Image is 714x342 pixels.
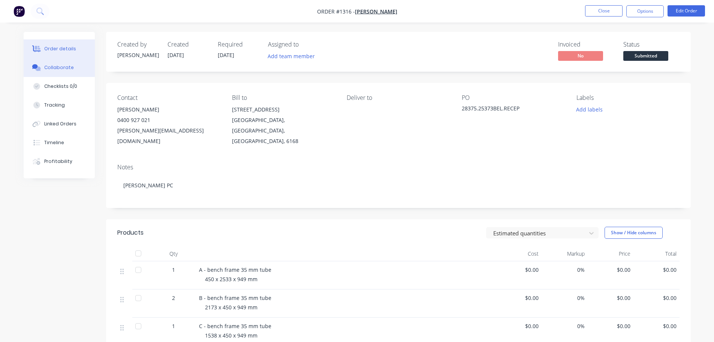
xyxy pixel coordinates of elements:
button: Submitted [623,51,668,62]
div: Notes [117,164,680,171]
span: $0.00 [591,322,631,330]
div: [STREET_ADDRESS] [232,104,335,115]
button: Add team member [268,51,319,61]
img: Factory [13,6,25,17]
div: Cost [496,246,542,261]
span: 1 [172,322,175,330]
span: 450 x 2533 x 949 mm [205,276,257,283]
div: Assigned to [268,41,343,48]
div: Status [623,41,680,48]
button: Options [626,5,664,17]
span: Order #1316 - [317,8,355,15]
span: $0.00 [636,266,677,274]
div: [GEOGRAPHIC_DATA], [GEOGRAPHIC_DATA], [GEOGRAPHIC_DATA], 6168 [232,115,335,146]
span: 0% [545,266,585,274]
div: [PERSON_NAME]0400 927 021[PERSON_NAME][EMAIL_ADDRESS][DOMAIN_NAME] [117,104,220,146]
span: 0% [545,322,585,330]
div: Created [168,41,209,48]
button: Close [585,5,623,17]
span: C - bench frame 35 mm tube [199,322,271,330]
div: [PERSON_NAME][EMAIL_ADDRESS][DOMAIN_NAME] [117,125,220,146]
button: Profitability [24,152,95,171]
button: Checklists 0/0 [24,77,95,96]
span: No [558,51,603,60]
button: Add labels [572,104,607,115]
div: [PERSON_NAME] PC [117,174,680,197]
div: Contact [117,94,220,101]
button: Tracking [24,96,95,115]
div: Linked Orders [44,121,76,127]
div: 0400 927 021 [117,115,220,125]
span: $0.00 [636,322,677,330]
div: Order details [44,45,76,52]
span: [DATE] [168,51,184,59]
div: Tracking [44,102,65,108]
button: Edit Order [668,5,705,17]
div: Timeline [44,139,64,146]
button: Add team member [263,51,319,61]
div: Checklists 0/0 [44,83,77,90]
div: Price [588,246,634,261]
span: $0.00 [591,294,631,302]
div: Total [633,246,680,261]
div: Bill to [232,94,335,101]
button: Timeline [24,133,95,152]
div: Collaborate [44,64,74,71]
span: $0.00 [591,266,631,274]
span: Submitted [623,51,668,60]
div: Required [218,41,259,48]
button: Collaborate [24,58,95,77]
div: Invoiced [558,41,614,48]
div: [PERSON_NAME] [117,51,159,59]
a: [PERSON_NAME] [355,8,397,15]
span: [DATE] [218,51,234,59]
div: Created by [117,41,159,48]
div: [STREET_ADDRESS][GEOGRAPHIC_DATA], [GEOGRAPHIC_DATA], [GEOGRAPHIC_DATA], 6168 [232,104,335,146]
span: $0.00 [636,294,677,302]
span: 2 [172,294,175,302]
div: 28375.25373BEL.RECEP [462,104,555,115]
span: 2173 x 450 x 949 mm [205,304,257,311]
button: Show / Hide columns [605,227,663,239]
div: Qty [151,246,196,261]
div: Labels [576,94,679,101]
button: Order details [24,39,95,58]
div: Products [117,228,144,237]
span: 1 [172,266,175,274]
div: [PERSON_NAME] [117,104,220,115]
div: PO [462,94,564,101]
span: 1538 x 450 x 949 mm [205,332,257,339]
button: Linked Orders [24,115,95,133]
span: 0% [545,294,585,302]
span: $0.00 [499,322,539,330]
div: Profitability [44,158,72,165]
div: Deliver to [347,94,449,101]
span: B - bench frame 35 mm tube [199,294,271,301]
div: Markup [542,246,588,261]
span: $0.00 [499,266,539,274]
span: $0.00 [499,294,539,302]
span: A - bench frame 35 mm tube [199,266,271,273]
